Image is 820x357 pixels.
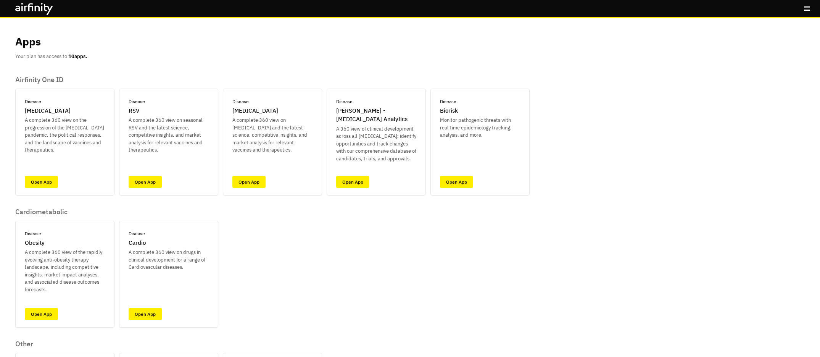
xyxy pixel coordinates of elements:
p: A complete 360 view on drugs in clinical development for a range of Cardiovascular diseases. [129,249,209,271]
p: Cardiometabolic [15,208,218,216]
p: RSV [129,107,139,115]
a: Open App [336,176,369,188]
p: Disease [25,98,41,105]
p: Disease [336,98,353,105]
p: Monitor pathogenic threats with real time epidemiology tracking, analysis, and more. [440,116,520,139]
p: Disease [25,230,41,237]
a: Open App [25,308,58,320]
p: [MEDICAL_DATA] [232,107,278,115]
p: Cardio [129,239,146,247]
p: A complete 360 view on seasonal RSV and the latest science, competitive insights, and market anal... [129,116,209,154]
b: 10 apps. [68,53,87,60]
a: Open App [25,176,58,188]
p: A 360 view of clinical development across all [MEDICAL_DATA]; identify opportunities and track ch... [336,125,416,163]
p: Your plan has access to [15,53,87,60]
p: A complete 360 view on the progression of the [MEDICAL_DATA] pandemic, the political responses, a... [25,116,105,154]
p: [MEDICAL_DATA] [25,107,71,115]
p: Biorisk [440,107,458,115]
p: Apps [15,34,41,50]
p: Disease [232,98,249,105]
p: Obesity [25,239,45,247]
p: Airfinity One ID [15,76,530,84]
p: Disease [129,230,145,237]
p: A complete 360 view on [MEDICAL_DATA] and the latest science, competitive insights, and market an... [232,116,313,154]
a: Open App [129,176,162,188]
a: Open App [129,308,162,320]
p: A complete 360 view of the rapidly evolving anti-obesity therapy landscape, including competitive... [25,249,105,293]
p: [PERSON_NAME] - [MEDICAL_DATA] Analytics [336,107,416,124]
p: Other [15,340,322,348]
a: Open App [440,176,473,188]
p: Disease [129,98,145,105]
p: Disease [440,98,456,105]
a: Open App [232,176,266,188]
